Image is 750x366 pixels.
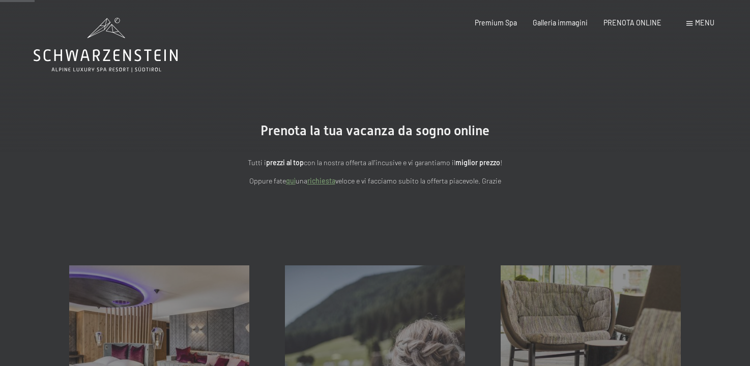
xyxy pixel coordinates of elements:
[286,176,296,185] a: quì
[151,175,599,187] p: Oppure fate una veloce e vi facciamo subito la offerta piacevole. Grazie
[603,18,661,27] a: PRENOTA ONLINE
[475,18,517,27] a: Premium Spa
[266,158,304,167] strong: prezzi al top
[533,18,588,27] a: Galleria immagini
[695,18,714,27] span: Menu
[307,176,335,185] a: richiesta
[151,157,599,169] p: Tutti i con la nostra offerta all'incusive e vi garantiamo il !
[261,123,489,138] span: Prenota la tua vacanza da sogno online
[455,158,500,167] strong: miglior prezzo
